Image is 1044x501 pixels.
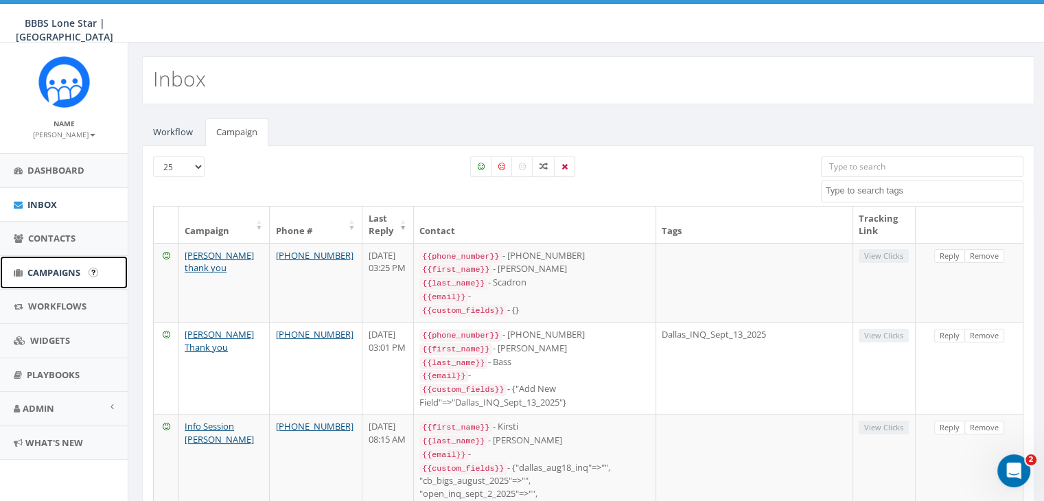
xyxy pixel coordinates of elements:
div: - [419,369,649,382]
a: [PHONE_NUMBER] [275,328,353,340]
code: {{first_name}} [419,343,492,356]
th: Campaign: activate to sort column ascending [179,207,270,243]
span: Campaigns [27,266,80,279]
a: [PHONE_NUMBER] [275,420,353,432]
code: {{custom_fields}} [419,463,507,475]
div: - {} [419,303,649,317]
label: Negative [491,156,513,177]
span: Dashboard [27,164,84,176]
h2: Inbox [153,67,206,90]
div: - Kirsti [419,420,649,434]
a: [PERSON_NAME] Thank you [185,328,254,353]
iframe: Intercom live chat [997,454,1030,487]
label: Positive [470,156,492,177]
a: Reply [934,421,965,435]
code: {{phone_number}} [419,329,502,342]
label: Neutral [511,156,533,177]
a: Campaign [205,118,268,146]
code: {{last_name}} [419,435,487,447]
th: Phone #: activate to sort column ascending [270,207,362,243]
code: {{email}} [419,449,468,461]
img: Rally_Corp_Icon.png [38,56,90,108]
code: {{email}} [419,370,468,382]
code: {{first_name}} [419,421,492,434]
small: [PERSON_NAME] [33,130,95,139]
div: - [PHONE_NUMBER] [419,249,649,263]
div: - [419,290,649,303]
a: Remove [964,421,1004,435]
th: Tags [656,207,853,243]
span: Inbox [27,198,57,211]
small: Name [54,119,75,128]
div: - [PERSON_NAME] [419,342,649,356]
a: [PERSON_NAME] [33,128,95,140]
a: Remove [964,249,1004,264]
input: Type to search [821,156,1023,177]
a: Reply [934,249,965,264]
span: What's New [25,436,83,449]
label: Removed [554,156,575,177]
a: Info Session [PERSON_NAME] [185,420,254,445]
code: {{last_name}} [419,357,487,369]
a: [PERSON_NAME] thank you [185,249,254,275]
span: Widgets [30,334,70,347]
a: [PHONE_NUMBER] [275,249,353,261]
span: Playbooks [27,369,80,381]
span: Workflows [28,300,86,312]
div: - {"Add New Field"=>"Dallas_INQ_Sept_13_2025"} [419,382,649,408]
div: - [PERSON_NAME] [419,434,649,447]
span: Contacts [28,232,76,244]
a: Reply [934,329,965,343]
td: Dallas_INQ_Sept_13_2025 [656,322,853,414]
div: - [419,447,649,461]
a: Remove [964,329,1004,343]
code: {{phone_number}} [419,250,502,263]
label: Mixed [532,156,555,177]
textarea: Search [825,185,1023,197]
th: Last Reply: activate to sort column ascending [362,207,414,243]
span: Admin [23,402,54,415]
td: [DATE] 03:01 PM [362,322,414,414]
th: Contact [414,207,656,243]
code: {{first_name}} [419,264,492,276]
div: - Scadron [419,276,649,290]
code: {{email}} [419,291,468,303]
div: - [PERSON_NAME] [419,262,649,276]
th: Tracking Link [853,207,916,243]
div: - [PHONE_NUMBER] [419,328,649,342]
div: - Bass [419,356,649,369]
input: Submit [89,268,98,277]
code: {{last_name}} [419,277,487,290]
td: [DATE] 03:25 PM [362,243,414,323]
code: {{custom_fields}} [419,384,507,396]
code: {{custom_fields}} [419,305,507,317]
span: 2 [1025,454,1036,465]
a: Workflow [142,118,204,146]
span: BBBS Lone Star | [GEOGRAPHIC_DATA] [16,16,113,43]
